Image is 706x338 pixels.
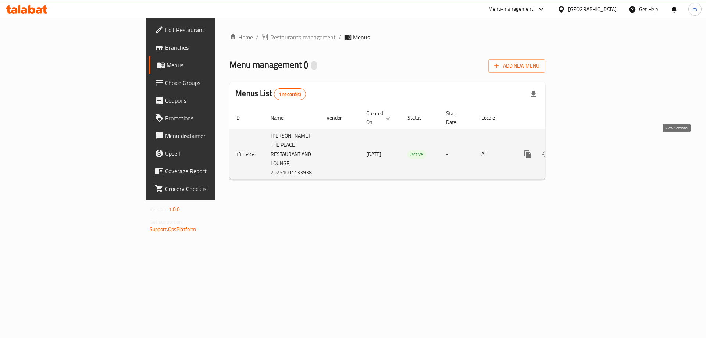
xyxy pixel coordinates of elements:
span: Vendor [327,113,352,122]
a: Branches [149,39,264,56]
button: more [519,145,537,163]
button: Add New Menu [488,59,545,73]
span: Name [271,113,293,122]
span: Active [407,150,426,159]
span: Upsell [165,149,258,158]
a: Promotions [149,109,264,127]
a: Grocery Checklist [149,180,264,198]
div: Active [407,150,426,159]
span: 1 record(s) [274,91,306,98]
span: 1.0.0 [169,204,180,214]
span: Status [407,113,431,122]
table: enhanced table [229,107,596,180]
a: Coupons [149,92,264,109]
button: Change Status [537,145,555,163]
a: Support.OpsPlatform [150,224,196,234]
div: Export file [525,85,542,103]
span: Menu management ( ) [229,56,308,73]
a: Upsell [149,145,264,162]
td: All [475,129,513,179]
a: Edit Restaurant [149,21,264,39]
span: Get support on: [150,217,183,227]
h2: Menus List [235,88,306,100]
span: Add New Menu [494,61,539,71]
span: Locale [481,113,504,122]
a: Coverage Report [149,162,264,180]
span: [DATE] [366,149,381,159]
nav: breadcrumb [229,33,545,42]
a: Menu disclaimer [149,127,264,145]
span: ID [235,113,249,122]
th: Actions [513,107,596,129]
span: Start Date [446,109,467,127]
td: [PERSON_NAME] THE PLACE RESTAURANT AND LOUNGE, 20251001133938 [265,129,321,179]
a: Menus [149,56,264,74]
span: Choice Groups [165,78,258,87]
span: Grocery Checklist [165,184,258,193]
a: Restaurants management [261,33,336,42]
li: / [339,33,341,42]
div: Total records count [274,88,306,100]
span: Menus [167,61,258,70]
span: Coverage Report [165,167,258,175]
span: Edit Restaurant [165,25,258,34]
span: Branches [165,43,258,52]
div: [GEOGRAPHIC_DATA] [568,5,617,13]
td: - [440,129,475,179]
span: m [693,5,697,13]
span: Menu disclaimer [165,131,258,140]
span: Promotions [165,114,258,122]
span: Version: [150,204,168,214]
span: Created On [366,109,393,127]
span: Restaurants management [270,33,336,42]
span: Menus [353,33,370,42]
span: Coupons [165,96,258,105]
div: Menu-management [488,5,534,14]
a: Choice Groups [149,74,264,92]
